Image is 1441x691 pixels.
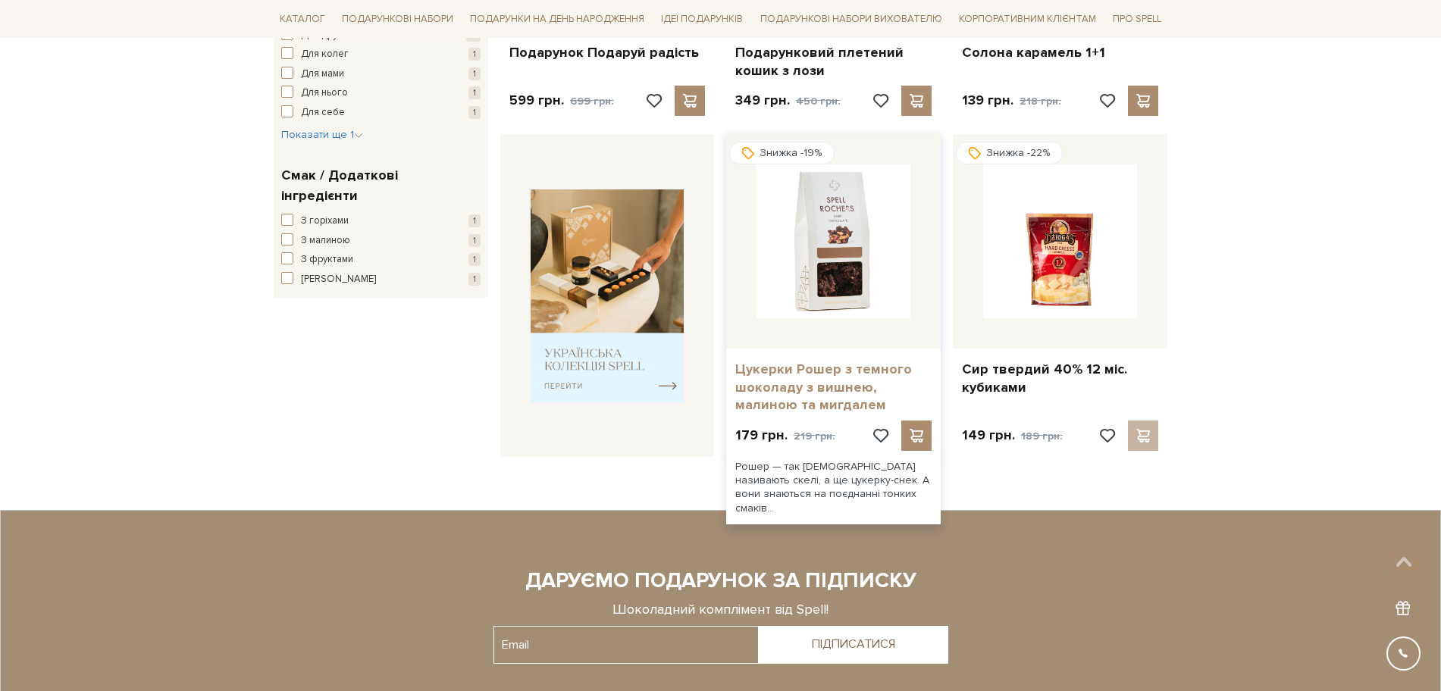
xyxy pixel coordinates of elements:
button: Для себе 1 [281,105,481,120]
button: [PERSON_NAME] 1 [281,272,481,287]
button: З малиною 1 [281,233,481,249]
p: 599 грн. [509,92,614,110]
span: Показати ще 1 [281,128,363,141]
a: Корпоративним клієнтам [953,6,1102,32]
p: 179 грн. [735,427,835,445]
span: 219 грн. [794,430,835,442]
button: З фруктами 1 [281,252,481,267]
span: 1 [468,273,481,286]
span: 1 [468,253,481,266]
span: З малиною [301,233,350,249]
span: 450 грн. [796,95,841,108]
a: Каталог [274,8,331,31]
button: З горіхами 1 [281,214,481,229]
button: Для нього 1 [281,86,481,101]
a: Сир твердий 40% 12 міс. кубиками [962,361,1158,396]
span: 699 грн. [570,95,614,108]
a: Про Spell [1107,8,1167,31]
span: 1 [468,214,481,227]
span: Для мами [301,67,344,82]
a: Подарунковий плетений кошик з лози [735,44,932,80]
button: Для мами 1 [281,67,481,82]
a: Подарунки на День народження [464,8,650,31]
div: Знижка -19% [729,142,835,164]
p: 349 грн. [735,92,841,110]
span: 189 грн. [1021,430,1063,442]
img: Сир твердий 40% 12 міс. кубиками [983,164,1137,318]
a: Солона карамель 1+1 [962,44,1158,61]
span: Для колег [301,47,349,62]
span: 1 [468,106,481,119]
p: 139 грн. [962,92,1061,110]
span: 218 грн. [1020,95,1061,108]
span: 1 [468,67,481,80]
button: Показати ще 1 [281,127,363,142]
span: Для нього [301,86,348,101]
span: [PERSON_NAME] [301,272,376,287]
span: 2 [466,29,481,42]
span: 1 [468,48,481,61]
span: Для себе [301,105,345,120]
p: 149 грн. [962,427,1063,445]
span: Смак / Додаткові інгредієнти [281,165,477,206]
span: З горіхами [301,214,349,229]
div: Рошер — так [DEMOGRAPHIC_DATA] називають скелі, а ще цукерку-снек. А вони знаються на поєднанні т... [726,451,941,524]
span: З фруктами [301,252,353,267]
img: banner [531,189,684,402]
a: Подарункові набори вихователю [754,6,948,32]
span: 1 [468,234,481,247]
button: Для колег 1 [281,47,481,62]
a: Подарунок Подаруй радість [509,44,706,61]
a: Ідеї подарунків [655,8,749,31]
a: Цукерки Рошер з темного шоколаду з вишнею, малиною та мигдалем [735,361,932,414]
div: Знижка -22% [956,142,1063,164]
a: Подарункові набори [336,8,459,31]
span: 1 [468,86,481,99]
